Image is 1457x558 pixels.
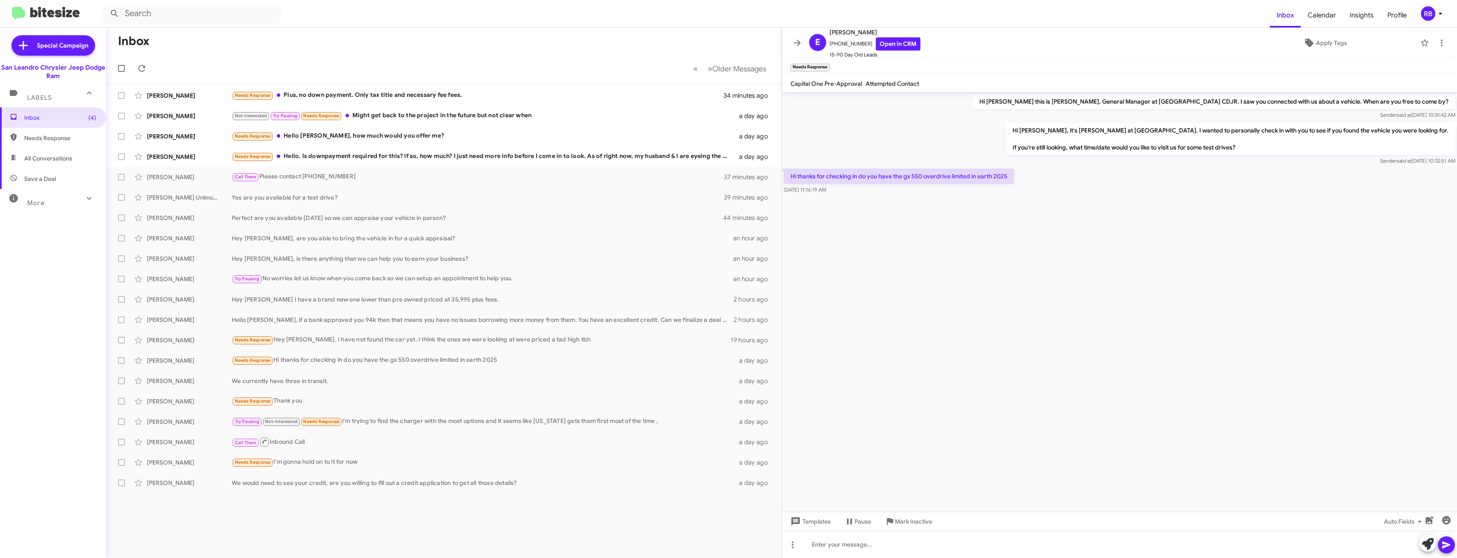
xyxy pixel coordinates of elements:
div: I'm gonna hold on to it for now [232,457,734,467]
div: Yes are you available for a test drive? [232,193,724,202]
p: Hi [PERSON_NAME], it's [PERSON_NAME] at [GEOGRAPHIC_DATA]. I wanted to personally check in with y... [1006,123,1455,155]
nav: Page navigation example [689,60,771,77]
div: a day ago [734,377,775,385]
span: Needs Response [235,337,271,343]
div: Hey [PERSON_NAME], is there anything that we can help you to earn your business? [232,254,733,263]
div: [PERSON_NAME] [147,214,232,222]
button: Apply Tags [1233,35,1416,51]
span: Needs Response [235,358,271,363]
span: Inbox [24,113,96,122]
span: Capital One Pre-Approval [790,80,862,87]
div: Thank you [232,396,734,406]
span: Try Pausing [235,419,259,424]
div: Please contact [PHONE_NUMBER] [232,172,724,182]
span: » [708,63,712,74]
span: More [27,199,45,207]
span: said at [1397,158,1412,164]
span: Attempted Contact [866,80,919,87]
div: [PERSON_NAME] [147,254,232,263]
span: Needs Response [235,398,271,404]
div: We would need to see your credit, are you willing to fill out a credit application to get all tho... [232,479,734,487]
span: Mark Inactive [895,514,932,529]
span: All Conversations [24,154,72,163]
span: Pause [855,514,871,529]
div: No worries let us know when you come back so we can setup an appointment to help you. [232,274,733,284]
p: Hi [PERSON_NAME] this is [PERSON_NAME], General Manager at [GEOGRAPHIC_DATA] CDJR. I saw you conn... [973,94,1455,109]
div: 2 hours ago [734,316,775,324]
span: Needs Response [235,93,271,98]
div: 39 minutes ago [724,193,775,202]
div: [PERSON_NAME] [147,173,232,181]
div: a day ago [734,397,775,406]
div: 44 minutes ago [724,214,775,222]
div: [PERSON_NAME] Unknown [147,193,232,202]
a: Inbox [1270,3,1301,28]
span: Sender [DATE] 10:32:51 AM [1380,158,1455,164]
a: Calendar [1301,3,1343,28]
span: [DATE] 11:16:19 AM [784,186,826,193]
div: Perfect are you available [DATE] so we can appraise your vehicle in person? [232,214,724,222]
span: 15-90 Day Old Leads [830,51,920,59]
span: « [693,63,698,74]
small: Needs Response [790,64,830,71]
div: [PERSON_NAME] [147,417,232,426]
div: a day ago [734,479,775,487]
span: said at [1397,112,1412,118]
div: a day ago [734,438,775,446]
button: Templates [782,514,838,529]
div: an hour ago [733,275,775,283]
div: Hey [PERSON_NAME], are you able to bring the vehicle in for a quick appraisal? [232,234,733,242]
button: Next [703,60,771,77]
span: Call Them [235,440,257,445]
div: [PERSON_NAME] [147,479,232,487]
div: [PERSON_NAME] [147,152,232,161]
div: [PERSON_NAME] [147,275,232,283]
div: [PERSON_NAME] [147,397,232,406]
div: [PERSON_NAME] [147,336,232,344]
div: Inbound Call [232,437,734,447]
div: a day ago [734,356,775,365]
div: 19 hours ago [731,336,775,344]
a: Profile [1381,3,1414,28]
input: Search [103,3,281,24]
button: Pause [838,514,878,529]
span: Special Campaign [37,41,88,50]
div: 34 minutes ago [724,91,775,100]
a: Insights [1343,3,1381,28]
div: a day ago [734,458,775,467]
div: [PERSON_NAME] [147,316,232,324]
span: [PERSON_NAME] [830,27,920,37]
span: Needs Response [235,133,271,139]
span: Try Pausing [235,276,259,282]
div: [PERSON_NAME] [147,112,232,120]
span: Apply Tags [1316,35,1347,51]
div: Hey [PERSON_NAME]. I have not found the car yet. I think the ones we were looking at were priced ... [232,335,731,345]
div: 37 minutes ago [724,173,775,181]
button: Previous [688,60,703,77]
span: Needs Response [303,419,339,424]
div: a day ago [734,417,775,426]
div: [PERSON_NAME] [147,91,232,100]
span: Needs Response [24,134,96,142]
span: E [815,36,820,49]
a: Special Campaign [11,35,95,56]
span: Sender [DATE] 10:31:42 AM [1380,112,1455,118]
div: We currently have three in transit. [232,377,734,385]
div: Hello [PERSON_NAME], if a bank approved you 94k then that means you have no issues borrowing more... [232,316,734,324]
span: Call Them [235,174,257,180]
div: [PERSON_NAME] [147,377,232,385]
button: Auto Fields [1377,514,1432,529]
span: Needs Response [235,459,271,465]
div: [PERSON_NAME] [147,438,232,446]
span: Try Pausing [273,113,298,118]
div: an hour ago [733,234,775,242]
div: Plus, no down payment. Only tax title and necessary fee fees. [232,90,724,100]
span: Older Messages [712,64,766,73]
span: Not-Interested [235,113,267,118]
a: Open in CRM [876,37,920,51]
div: Hello [PERSON_NAME], how much would you offer me? [232,131,734,141]
span: Needs Response [235,154,271,159]
span: [PHONE_NUMBER] [830,37,920,51]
